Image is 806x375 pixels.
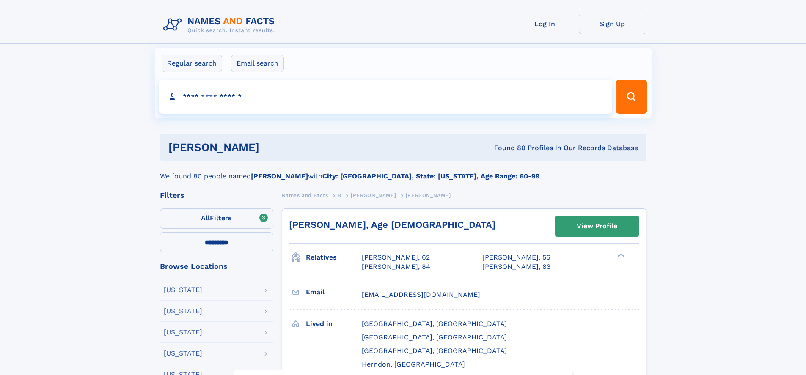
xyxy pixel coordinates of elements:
[362,320,507,328] span: [GEOGRAPHIC_DATA], [GEOGRAPHIC_DATA]
[351,192,396,198] span: [PERSON_NAME]
[159,80,612,114] input: search input
[282,190,328,200] a: Names and Facts
[160,14,282,36] img: Logo Names and Facts
[164,308,202,315] div: [US_STATE]
[162,55,222,72] label: Regular search
[338,190,341,200] a: B
[164,329,202,336] div: [US_STATE]
[362,290,480,298] span: [EMAIL_ADDRESS][DOMAIN_NAME]
[362,333,507,341] span: [GEOGRAPHIC_DATA], [GEOGRAPHIC_DATA]
[362,360,465,368] span: Herndon, [GEOGRAPHIC_DATA]
[160,161,646,181] div: We found 80 people named with .
[164,287,202,293] div: [US_STATE]
[160,208,273,229] label: Filters
[615,253,625,258] div: ❯
[362,253,430,262] a: [PERSON_NAME], 62
[251,172,308,180] b: [PERSON_NAME]
[164,350,202,357] div: [US_STATE]
[231,55,284,72] label: Email search
[338,192,341,198] span: B
[616,80,647,114] button: Search Button
[482,262,550,271] a: [PERSON_NAME], 83
[168,142,377,153] h1: [PERSON_NAME]
[482,253,550,262] a: [PERSON_NAME], 56
[306,250,362,265] h3: Relatives
[201,214,210,222] span: All
[289,219,495,230] a: [PERSON_NAME], Age [DEMOGRAPHIC_DATA]
[160,263,273,270] div: Browse Locations
[406,192,451,198] span: [PERSON_NAME]
[322,172,540,180] b: City: [GEOGRAPHIC_DATA], State: [US_STATE], Age Range: 60-99
[511,14,579,34] a: Log In
[577,216,617,236] div: View Profile
[351,190,396,200] a: [PERSON_NAME]
[306,285,362,299] h3: Email
[362,262,430,271] a: [PERSON_NAME], 84
[306,317,362,331] h3: Lived in
[377,143,638,153] div: Found 80 Profiles In Our Records Database
[362,347,507,355] span: [GEOGRAPHIC_DATA], [GEOGRAPHIC_DATA]
[579,14,646,34] a: Sign Up
[555,216,639,236] a: View Profile
[160,192,273,199] div: Filters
